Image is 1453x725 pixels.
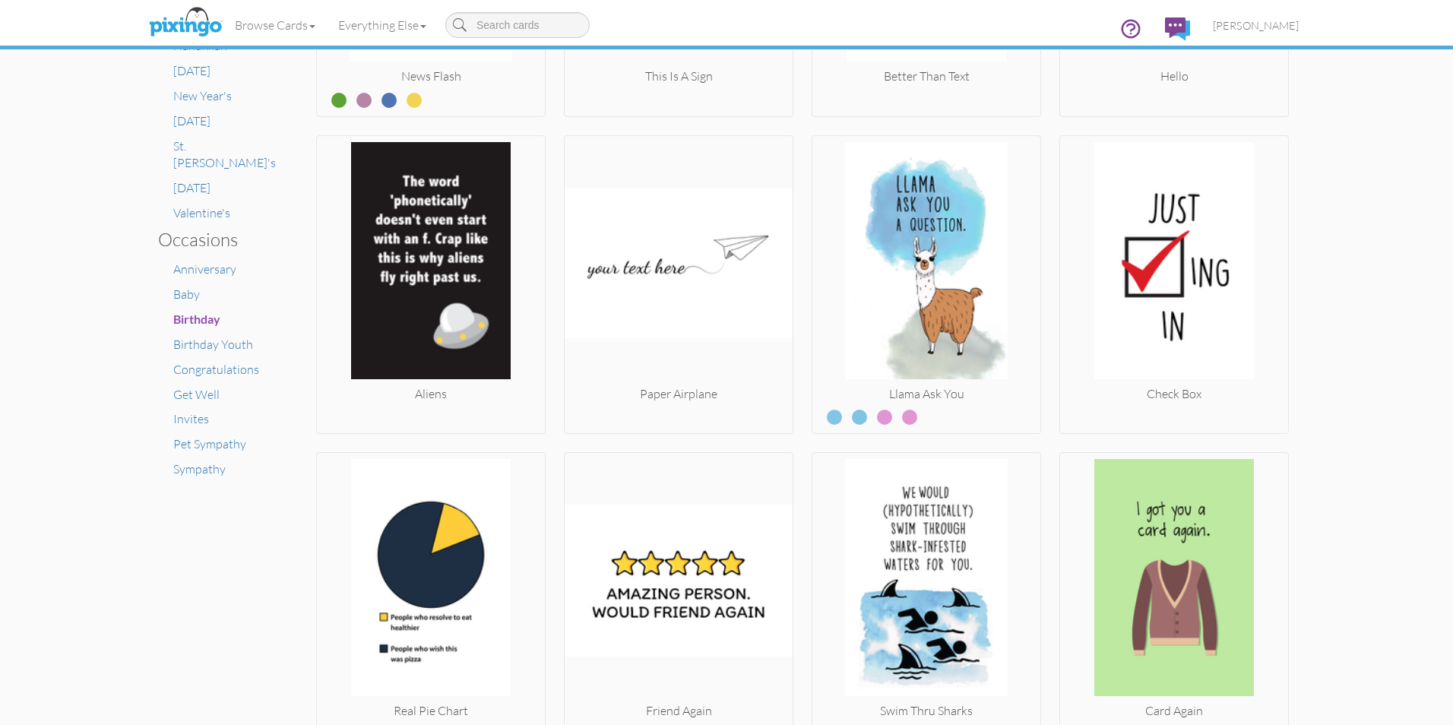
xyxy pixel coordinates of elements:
[812,385,1040,403] div: Llama Ask You
[1213,19,1299,32] span: [PERSON_NAME]
[173,261,236,277] a: Anniversary
[1201,6,1310,45] a: [PERSON_NAME]
[145,4,226,42] img: pixingo logo
[173,63,211,78] a: [DATE]
[327,6,438,44] a: Everything Else
[173,362,259,377] a: Congratulations
[173,113,211,128] a: [DATE]
[223,6,327,44] a: Browse Cards
[445,12,590,38] input: Search cards
[565,385,793,403] div: Paper Airplane
[812,702,1040,720] div: Swim Thru Sharks
[317,459,545,702] img: 20211018-182214-250bf0c2955e-250.jpg
[173,180,211,195] a: [DATE]
[565,459,793,702] img: 20241114-001517-5c2bbd06cf65-250.jpg
[317,68,545,85] div: News Flash
[1452,724,1453,725] iframe: Chat
[173,138,276,171] a: St. [PERSON_NAME]'s
[317,702,545,720] div: Real Pie Chart
[1060,68,1288,85] div: Hello
[565,142,793,385] img: 20200716-010957-5560dcecf864-250.jpg
[565,702,793,720] div: Friend Again
[158,230,268,249] h3: Occasions
[173,312,220,326] span: Birthday
[173,461,226,476] a: Sympathy
[173,337,253,352] a: Birthday Youth
[812,459,1040,702] img: 20220419-175756-e6d337b380fa-250.jpg
[173,287,200,302] a: Baby
[1060,142,1288,385] img: 20210604-162955-1153a1735f89-250.jpg
[1060,459,1288,702] img: 20190805-162616-b23dd3f133b7-250.jpg
[317,385,545,403] div: Aliens
[565,68,793,85] div: This Is A Sign
[317,142,545,385] img: 20240408-183521-883b0b8a0737-250.png
[812,142,1040,385] img: 20191002-211020-6460c789d63f-250.jpg
[173,205,230,220] a: Valentine's
[173,387,220,402] a: Get Well
[1060,385,1288,403] div: Check Box
[812,68,1040,85] div: Better Than Text
[1165,17,1190,40] img: comments.svg
[173,411,209,426] a: Invites
[1060,702,1288,720] div: Card Again
[173,312,220,327] a: Birthday
[173,88,232,103] a: New Year's
[173,436,246,451] a: Pet Sympathy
